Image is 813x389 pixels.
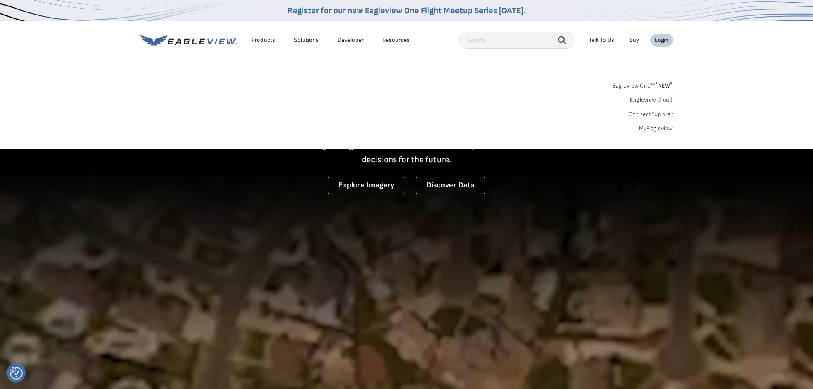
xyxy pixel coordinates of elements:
a: Discover Data [416,177,485,194]
button: Consent Preferences [10,367,23,380]
a: Register for our new Eagleview One Flight Meetup Series [DATE]. [288,6,526,16]
span: NEW [655,82,673,89]
div: Login [655,36,669,44]
a: Explore Imagery [328,177,405,194]
div: Talk To Us [589,36,614,44]
img: Revisit consent button [10,367,23,380]
a: Eagleview Cloud [630,96,673,104]
a: MyEagleview [639,125,673,132]
a: Eagleview One™*NEW* [612,79,673,89]
div: Products [251,36,275,44]
div: Solutions [294,36,319,44]
a: Buy [629,36,639,44]
a: ConnectExplorer [629,111,673,118]
input: Search [458,32,574,49]
a: Developer [338,36,364,44]
div: Resources [382,36,410,44]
